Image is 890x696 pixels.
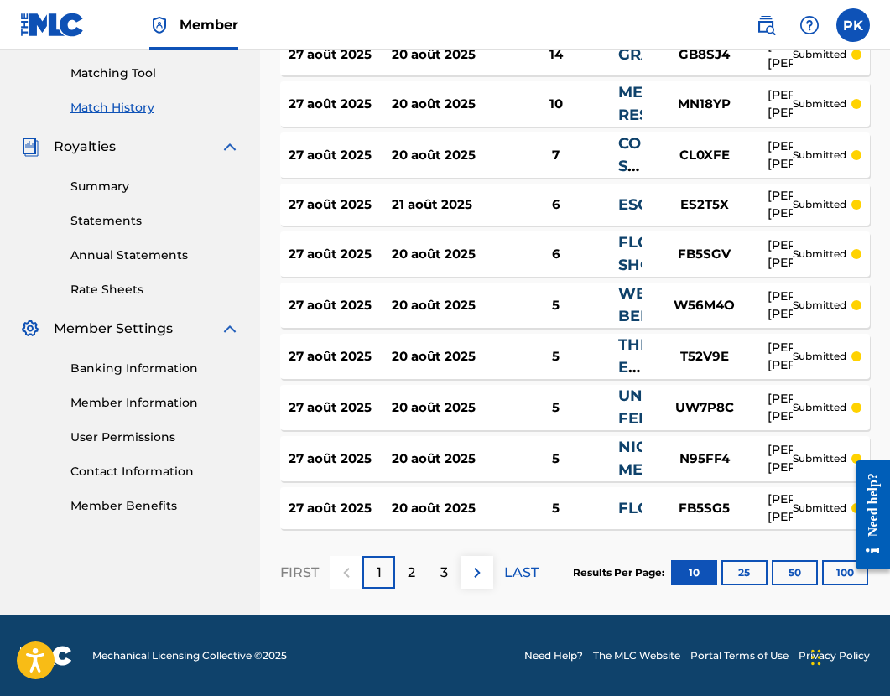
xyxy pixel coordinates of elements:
[392,499,495,518] div: 20 août 2025
[54,319,173,339] span: Member Settings
[642,296,768,315] div: W56M4O
[70,247,240,264] a: Annual Statements
[70,178,240,195] a: Summary
[749,8,783,42] a: Public Search
[70,99,240,117] a: Match History
[70,429,240,446] a: User Permissions
[642,245,768,264] div: FB5SGV
[289,398,392,418] div: 27 août 2025
[289,245,392,264] div: 27 août 2025
[524,648,583,663] a: Need Help?
[70,65,240,82] a: Matching Tool
[92,648,287,663] span: Mechanical Licensing Collective © 2025
[593,648,680,663] a: The MLC Website
[70,463,240,480] a: Contact Information
[504,563,539,583] p: LAST
[494,347,617,366] div: 5
[768,138,793,173] div: [PERSON_NAME] [PERSON_NAME]
[642,449,768,469] div: N95FF4
[843,446,890,584] iframe: Resource Center
[618,284,669,325] a: WELL BEING
[642,95,768,114] div: MN18YP
[793,400,846,415] p: submitted
[392,398,495,418] div: 20 août 2025
[772,560,818,585] button: 50
[768,86,793,122] div: [PERSON_NAME] [PERSON_NAME]
[180,15,238,34] span: Member
[768,491,793,526] div: [PERSON_NAME] [PERSON_NAME]
[149,15,169,35] img: Top Rightsholder
[618,387,758,428] a: UNFORGETTABLE FEELINGS
[806,615,890,696] iframe: Chat Widget
[494,449,617,469] div: 5
[822,560,868,585] button: 100
[494,499,617,518] div: 5
[392,195,495,215] div: 21 août 2025
[768,339,793,374] div: [PERSON_NAME] [PERSON_NAME]
[467,563,487,583] img: right
[289,195,392,215] div: 27 août 2025
[618,195,681,214] a: ESCAPE
[836,8,870,42] div: User Menu
[70,497,240,515] a: Member Benefits
[408,563,415,583] p: 2
[440,563,448,583] p: 3
[280,563,319,583] p: FIRST
[70,360,240,377] a: Banking Information
[494,245,617,264] div: 6
[618,45,710,64] a: GRATITUDE
[392,95,495,114] div: 20 août 2025
[768,390,793,425] div: [PERSON_NAME] [PERSON_NAME]
[642,195,768,215] div: ES2T5X
[642,499,768,518] div: FB5SG5
[494,398,617,418] div: 5
[768,37,793,72] div: [PERSON_NAME] [PERSON_NAME]
[642,347,768,366] div: T52V9E
[618,233,689,274] a: FLOWER SHOP
[793,501,846,516] p: submitted
[220,137,240,157] img: expand
[54,137,116,157] span: Royalties
[289,95,392,114] div: 27 août 2025
[618,134,681,198] a: COFFEE SHOP TIME
[220,319,240,339] img: expand
[392,245,495,264] div: 20 août 2025
[289,146,392,165] div: 27 août 2025
[793,47,846,62] p: submitted
[494,195,617,215] div: 6
[618,83,705,124] a: MEADOW RESEARCH
[392,45,495,65] div: 20 août 2025
[392,296,495,315] div: 20 août 2025
[70,212,240,230] a: Statements
[289,45,392,65] div: 27 août 2025
[289,347,392,366] div: 27 août 2025
[20,13,85,37] img: MLC Logo
[768,236,793,272] div: [PERSON_NAME] [PERSON_NAME]
[392,347,495,366] div: 20 août 2025
[799,15,820,35] img: help
[721,560,768,585] button: 25
[618,499,685,517] a: FLOCON
[377,563,382,583] p: 1
[793,96,846,112] p: submitted
[70,394,240,412] a: Member Information
[494,296,617,315] div: 5
[618,335,684,490] a: THE EMBERS TRYING TO TOUCH THE MOON
[642,398,768,418] div: UW7P8C
[799,648,870,663] a: Privacy Policy
[642,146,768,165] div: CL0XFE
[289,449,392,469] div: 27 août 2025
[20,319,40,339] img: Member Settings
[20,646,72,666] img: logo
[690,648,789,663] a: Portal Terms of Use
[642,45,768,65] div: GB8SJ4
[768,187,793,222] div: [PERSON_NAME] [PERSON_NAME]
[811,632,821,683] div: Glisser
[618,438,704,479] a: NIGHT MEDECINE
[793,148,846,163] p: submitted
[793,197,846,212] p: submitted
[494,45,617,65] div: 14
[793,451,846,466] p: submitted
